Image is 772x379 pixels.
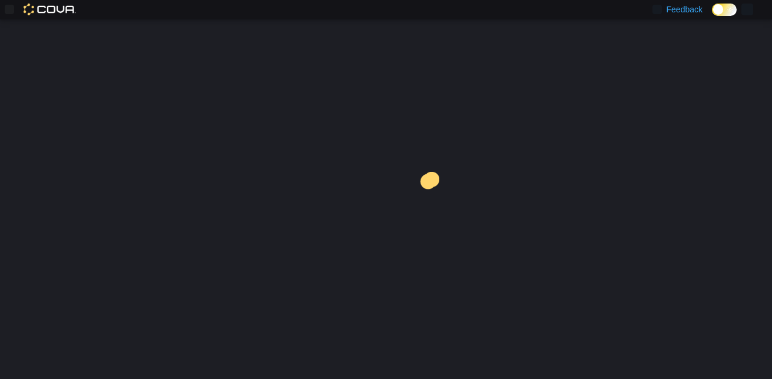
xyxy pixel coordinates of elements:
img: cova-loader [386,163,475,251]
input: Dark Mode [712,4,737,16]
img: Cova [24,4,76,15]
span: Feedback [667,4,703,15]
